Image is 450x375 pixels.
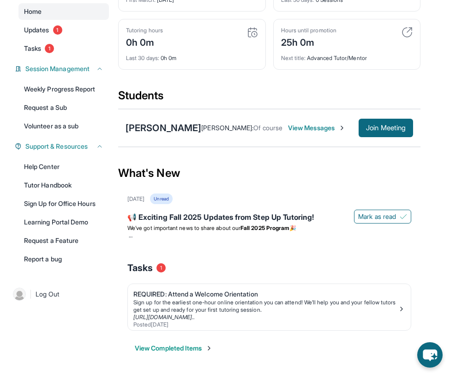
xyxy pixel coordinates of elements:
span: Session Management [25,64,90,73]
img: Mark as read [400,213,407,220]
a: Home [18,3,109,20]
div: 0h 0m [126,49,258,62]
a: REQUIRED: Attend a Welcome OrientationSign up for the earliest one-hour online orientation you ca... [128,284,411,330]
div: 📢 Exciting Fall 2025 Updates from Step Up Tutoring! [127,212,411,224]
button: Join Meeting [359,119,413,137]
a: Tasks1 [18,40,109,57]
button: Mark as read [354,210,411,224]
div: REQUIRED: Attend a Welcome Orientation [133,290,398,299]
span: Of course [253,124,282,132]
img: card [247,27,258,38]
strong: Fall 2025 Program [240,224,289,231]
div: [PERSON_NAME] [126,121,201,134]
span: | [30,289,32,300]
div: What's New [118,153,420,194]
div: Advanced Tutor/Mentor [281,49,413,62]
div: Hours until promotion [281,27,336,34]
div: Unread [150,194,172,204]
img: Chevron-Right [338,124,346,132]
span: 🎉 [289,224,296,231]
a: Request a Sub [18,99,109,116]
span: Updates [24,25,49,35]
a: |Log Out [9,284,109,304]
span: Next title : [281,54,306,61]
a: Weekly Progress Report [18,81,109,97]
span: Mark as read [358,212,396,221]
img: card [402,27,413,38]
button: View Completed Items [135,344,213,353]
span: [PERSON_NAME] : [201,124,253,132]
div: 0h 0m [126,34,163,49]
span: Tasks [127,261,153,274]
button: Support & Resources [22,142,103,151]
a: Volunteer as a sub [18,118,109,134]
a: Help Center [18,158,109,175]
img: user-img [13,288,26,301]
span: 1 [53,25,62,35]
div: Tutoring hours [126,27,163,34]
button: chat-button [417,342,443,368]
span: Home [24,7,42,16]
span: 1 [156,263,166,272]
span: Support & Resources [25,142,88,151]
span: Last 30 days : [126,54,159,61]
div: Sign up for the earliest one-hour online orientation you can attend! We’ll help you and your fell... [133,299,398,314]
div: 25h 0m [281,34,336,49]
span: We’ve got important news to share about our [127,224,240,231]
a: [URL][DOMAIN_NAME].. [133,314,195,321]
a: Tutor Handbook [18,177,109,194]
span: 1 [45,44,54,53]
span: Tasks [24,44,41,53]
span: Log Out [36,290,60,299]
a: Sign Up for Office Hours [18,195,109,212]
a: Request a Feature [18,232,109,249]
button: Session Management [22,64,103,73]
span: Join Meeting [366,125,406,131]
a: Report a bug [18,251,109,267]
div: Students [118,88,420,109]
a: Updates1 [18,22,109,38]
a: Learning Portal Demo [18,214,109,230]
div: [DATE] [127,195,144,203]
span: View Messages [288,123,346,133]
div: Posted [DATE] [133,321,398,328]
